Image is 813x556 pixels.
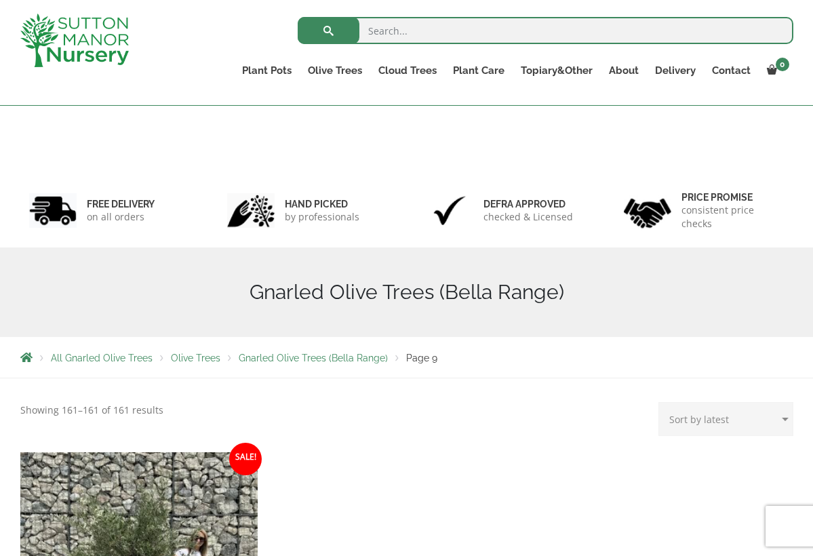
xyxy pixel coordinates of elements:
a: Gnarled Olive Trees (Bella Range) [239,353,388,363]
a: Olive Trees [300,61,370,80]
a: Cloud Trees [370,61,445,80]
a: 0 [759,61,793,80]
h6: Defra approved [483,198,573,210]
input: Search... [298,17,793,44]
img: 2.jpg [227,193,275,228]
a: Topiary&Other [513,61,601,80]
a: About [601,61,647,80]
a: Plant Care [445,61,513,80]
a: Plant Pots [234,61,300,80]
span: Sale! [229,443,262,475]
a: Contact [704,61,759,80]
a: Delivery [647,61,704,80]
h6: FREE DELIVERY [87,198,155,210]
span: Page 9 [406,353,437,363]
select: Shop order [658,402,793,436]
a: All Gnarled Olive Trees [51,353,153,363]
span: 0 [776,58,789,71]
p: consistent price checks [681,203,785,231]
img: 1.jpg [29,193,77,228]
h6: Price promise [681,191,785,203]
p: by professionals [285,210,359,224]
p: Showing 161–161 of 161 results [20,402,163,418]
a: Olive Trees [171,353,220,363]
img: 4.jpg [624,190,671,231]
nav: Breadcrumbs [20,352,793,363]
img: logo [20,14,129,67]
p: on all orders [87,210,155,224]
img: 3.jpg [426,193,473,228]
h6: hand picked [285,198,359,210]
h1: Gnarled Olive Trees (Bella Range) [20,280,793,304]
p: checked & Licensed [483,210,573,224]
